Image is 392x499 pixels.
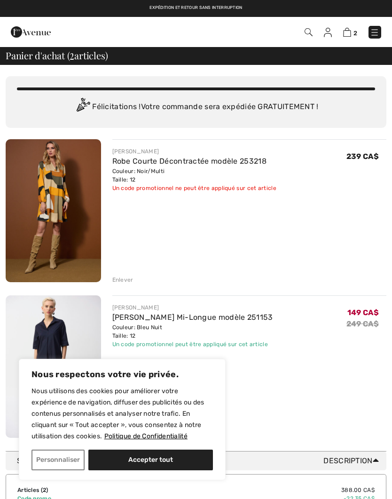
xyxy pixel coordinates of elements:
[343,28,351,37] img: Panier d'achat
[112,340,273,349] div: Un code promotionnel peut être appliqué sur cet article
[346,152,379,161] span: 239 CA$
[6,295,101,438] img: Robe Trapèze Mi-Longue modèle 251153
[112,303,273,312] div: [PERSON_NAME]
[70,48,74,61] span: 2
[19,359,226,480] div: Nous respectons votre vie privée.
[146,486,375,494] td: 388.00 CA$
[43,487,46,493] span: 2
[343,26,357,38] a: 2
[11,23,51,41] img: 1ère Avenue
[31,369,213,380] p: Nous respectons votre vie privée.
[104,432,188,441] a: Politique de Confidentialité
[17,455,383,467] div: Sommaire
[112,313,273,322] a: [PERSON_NAME] Mi-Longue modèle 251153
[353,30,357,37] span: 2
[112,167,276,184] div: Couleur: Noir/Multi Taille: 12
[347,308,379,317] span: 149 CA$
[31,386,213,442] p: Nous utilisons des cookies pour améliorer votre expérience de navigation, diffuser des publicités...
[112,147,276,156] div: [PERSON_NAME]
[17,98,375,117] div: Félicitations ! Votre commande sera expédiée GRATUITEMENT !
[17,486,146,494] td: Articles ( )
[323,455,383,467] span: Description
[11,27,51,36] a: 1ère Avenue
[112,184,276,192] div: Un code promotionnel ne peut être appliqué sur cet article
[370,28,379,37] img: Menu
[112,323,273,340] div: Couleur: Bleu Nuit Taille: 12
[6,51,108,60] span: Panier d'achat ( articles)
[112,157,267,166] a: Robe Courte Décontractée modèle 253218
[73,98,92,117] img: Congratulation2.svg
[112,276,133,284] div: Enlever
[6,139,101,282] img: Robe Courte Décontractée modèle 253218
[31,450,85,470] button: Personnaliser
[346,319,379,328] s: 249 CA$
[88,450,213,470] button: Accepter tout
[305,28,313,36] img: Recherche
[324,28,332,37] img: Mes infos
